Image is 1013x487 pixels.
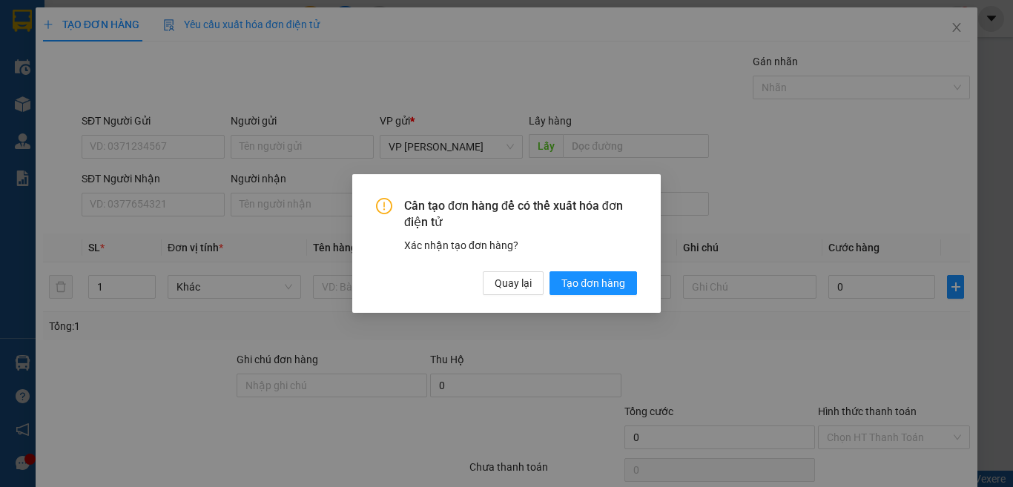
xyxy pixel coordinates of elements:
[561,275,625,291] span: Tạo đơn hàng
[404,237,637,254] div: Xác nhận tạo đơn hàng?
[550,271,637,295] button: Tạo đơn hàng
[495,275,532,291] span: Quay lại
[483,271,544,295] button: Quay lại
[376,198,392,214] span: exclamation-circle
[404,198,637,231] span: Cần tạo đơn hàng để có thể xuất hóa đơn điện tử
